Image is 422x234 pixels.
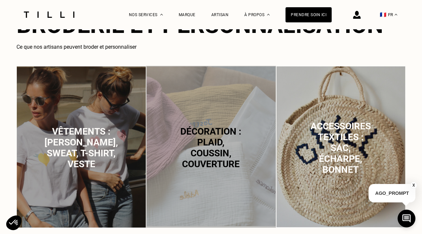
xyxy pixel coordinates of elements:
a: Artisan [211,13,229,17]
img: Accessoires textiles : sac, écharpe, bonnet [276,66,406,228]
h3: Ce que nos artisans peuvent broder et personnaliser [16,44,406,50]
img: Vêtements : jean, sweat, t-shirt, veste [16,66,146,228]
span: Accessoires textiles : sac, écharpe, bonnet [311,120,371,175]
a: Prendre soin ici [286,7,332,22]
span: Vêtements : [PERSON_NAME], sweat, t-shirt, veste [45,126,118,169]
p: AGO_PROMPT [369,184,415,202]
img: Menu déroulant [160,14,163,15]
a: Marque [179,13,196,17]
img: Logo du service de couturière Tilli [21,12,77,18]
img: menu déroulant [395,14,397,15]
img: icône connexion [353,11,361,19]
button: X [410,182,417,189]
span: Décoration : plaid, coussin, couverture [180,126,241,169]
span: 🇫🇷 [380,12,386,18]
img: Menu déroulant à propos [267,14,270,15]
